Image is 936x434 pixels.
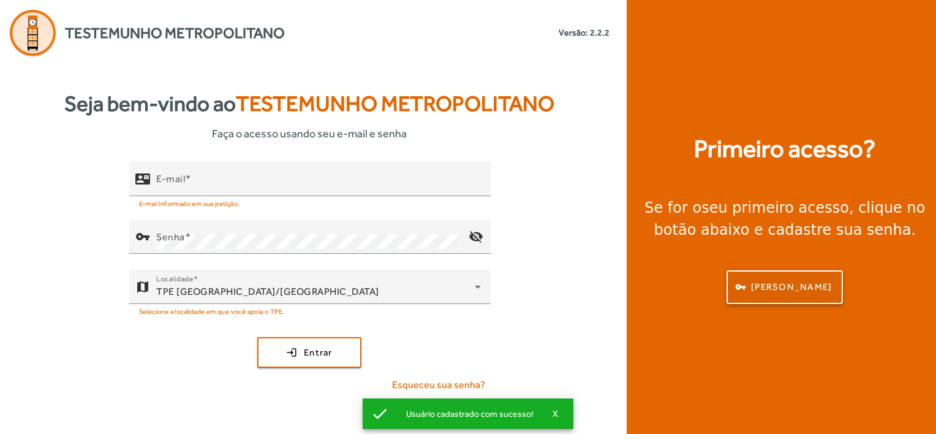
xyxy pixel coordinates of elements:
mat-label: Localidade [156,275,194,283]
mat-icon: vpn_key [135,229,150,244]
span: X [553,408,559,419]
mat-icon: map [135,280,150,294]
mat-label: Senha [156,230,185,242]
span: Entrar [304,346,333,360]
strong: seu primeiro acesso [701,199,849,216]
span: TPE [GEOGRAPHIC_DATA]/[GEOGRAPHIC_DATA] [156,286,379,297]
span: Testemunho Metropolitano [236,91,554,116]
span: Esqueceu sua senha? [392,378,485,392]
span: [PERSON_NAME] [751,280,832,294]
button: X [540,408,571,419]
div: Se for o , clique no botão abaixo e cadastre sua senha. [641,197,929,241]
div: Usuário cadastrado com sucesso! [396,405,540,422]
mat-icon: visibility_off [461,222,490,251]
mat-icon: contact_mail [135,171,150,186]
mat-hint: Selecione a localidade em que você apoia o TPE. [139,304,285,318]
mat-hint: E-mail informado em sua petição. [139,196,240,210]
mat-icon: check [371,405,389,423]
button: [PERSON_NAME] [727,270,843,304]
small: Versão: 2.2.2 [559,26,610,39]
img: Logo Agenda [10,10,56,56]
mat-label: E-mail [156,172,185,184]
strong: Seja bem-vindo ao [64,88,554,120]
strong: Primeiro acesso? [694,131,875,167]
button: Entrar [257,337,361,368]
span: Faça o acesso usando seu e-mail e senha [212,125,407,142]
span: Testemunho Metropolitano [65,22,285,44]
